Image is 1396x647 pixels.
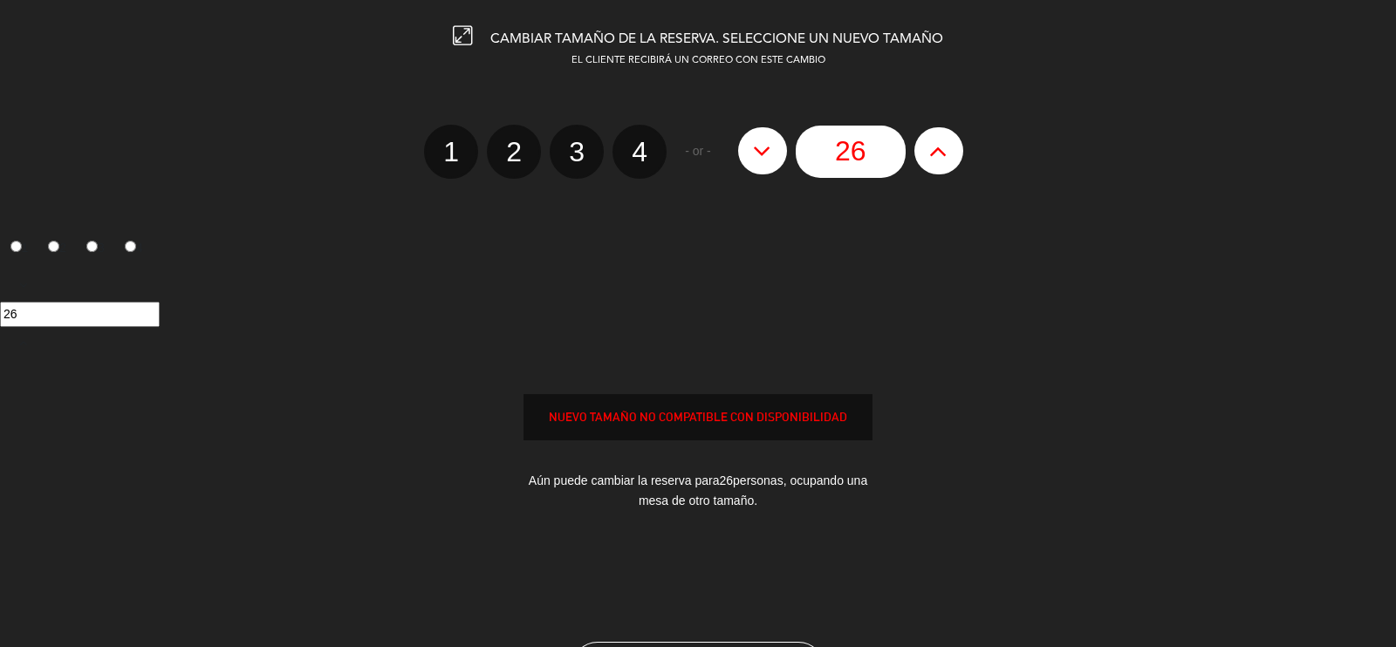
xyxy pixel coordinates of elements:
[571,56,825,65] span: EL CLIENTE RECIBIRÁ UN CORREO CON ESTE CAMBIO
[38,234,77,263] label: 2
[487,125,541,179] label: 2
[86,241,98,252] input: 3
[77,234,115,263] label: 3
[48,241,59,252] input: 2
[490,32,943,46] span: CAMBIAR TAMAÑO DE LA RESERVA. SELECCIONE UN NUEVO TAMAÑO
[719,473,733,487] span: 26
[424,125,478,179] label: 1
[125,241,136,252] input: 4
[550,125,604,179] label: 3
[612,125,667,179] label: 4
[523,458,872,524] div: Aún puede cambiar la reserva para personas, ocupando una mesa de otro tamaño.
[114,234,153,263] label: 4
[524,407,872,427] div: NUEVO TAMAÑO NO COMPATIBLE CON DISPONIBILIDAD
[685,141,711,161] span: - or -
[10,241,22,252] input: 1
